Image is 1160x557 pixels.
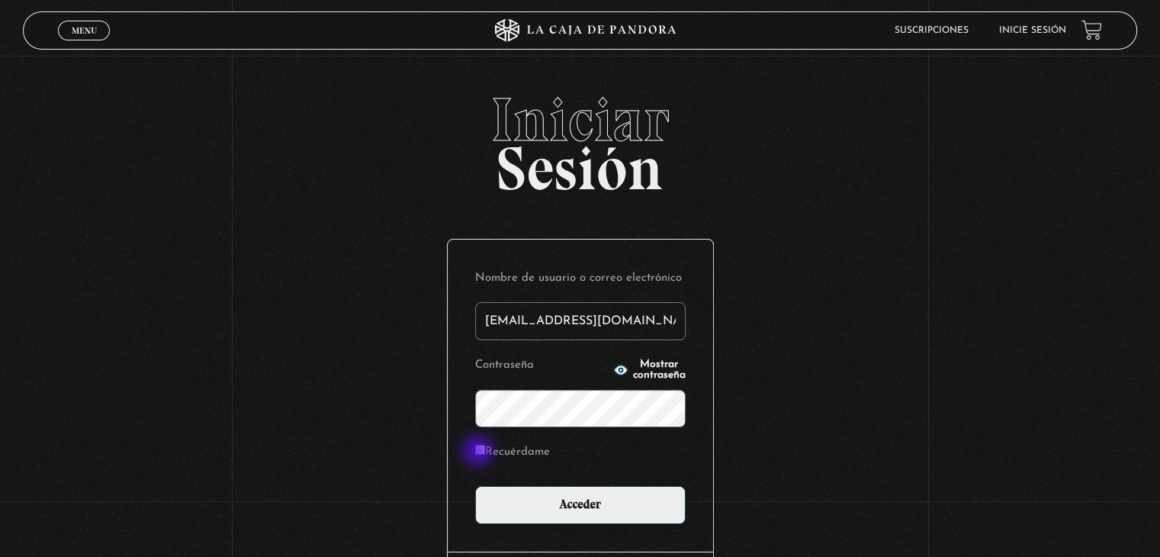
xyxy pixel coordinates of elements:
[613,359,686,381] button: Mostrar contraseña
[999,26,1066,35] a: Inicie sesión
[475,354,609,378] label: Contraseña
[475,486,686,524] input: Acceder
[23,89,1136,150] span: Iniciar
[633,359,686,381] span: Mostrar contraseña
[475,441,550,465] label: Recuérdame
[1081,20,1102,40] a: View your shopping cart
[23,89,1136,187] h2: Sesión
[895,26,969,35] a: Suscripciones
[475,267,686,291] label: Nombre de usuario o correo electrónico
[475,445,485,455] input: Recuérdame
[72,26,97,35] span: Menu
[66,38,102,49] span: Cerrar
